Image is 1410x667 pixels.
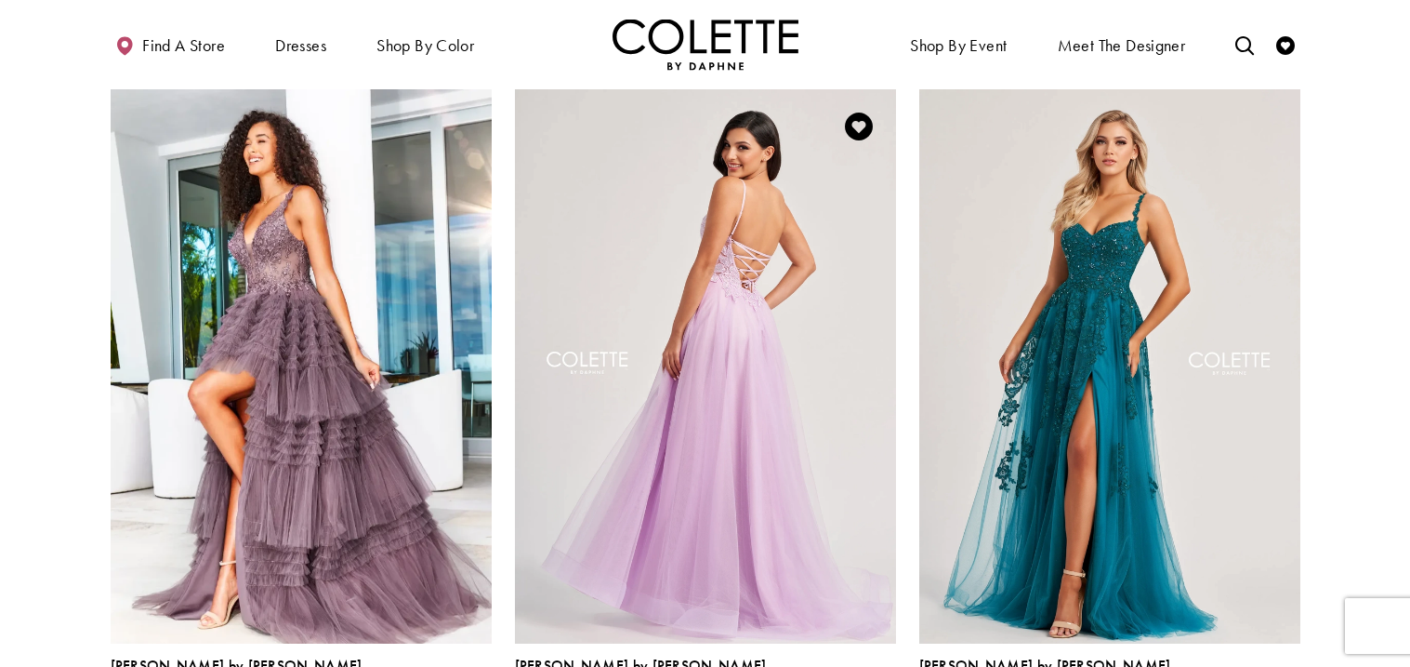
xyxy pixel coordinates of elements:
a: Check Wishlist [1272,19,1299,70]
a: Meet the designer [1053,19,1191,70]
a: Visit Colette by Daphne Style No. CL8220 Page [919,89,1300,644]
span: Shop By Event [905,19,1011,70]
a: Visit Home Page [613,19,798,70]
a: Find a store [111,19,230,70]
span: Shop By Event [910,36,1007,55]
a: Visit Colette by Daphne Style No. CL12281 Page [111,89,492,644]
span: Shop by color [376,36,474,55]
span: Dresses [275,36,326,55]
span: Dresses [270,19,331,70]
img: Colette by Daphne [613,19,798,70]
span: Meet the designer [1058,36,1186,55]
span: Find a store [142,36,225,55]
a: Toggle search [1231,19,1258,70]
a: Visit Colette by Daphne Style No. CL8100 Page [515,89,896,644]
a: Add to Wishlist [839,107,878,146]
span: Shop by color [372,19,479,70]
